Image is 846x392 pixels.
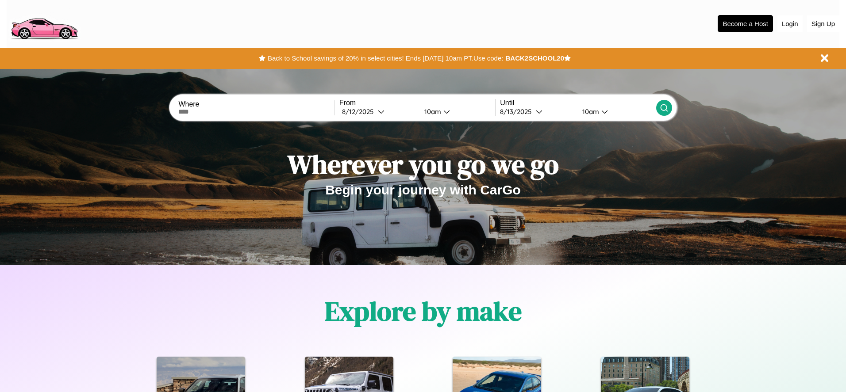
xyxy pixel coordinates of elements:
button: Login [777,15,803,32]
div: 8 / 12 / 2025 [342,107,378,116]
img: logo [7,4,81,42]
div: 10am [578,107,601,116]
div: 10am [420,107,443,116]
label: Where [178,100,334,108]
h1: Explore by make [325,293,522,329]
button: Sign Up [807,15,839,32]
div: 8 / 13 / 2025 [500,107,536,116]
button: 10am [417,107,495,116]
label: From [339,99,495,107]
b: BACK2SCHOOL20 [505,54,564,62]
button: 8/12/2025 [339,107,417,116]
button: 10am [575,107,656,116]
label: Until [500,99,656,107]
button: Become a Host [718,15,773,32]
button: Back to School savings of 20% in select cities! Ends [DATE] 10am PT.Use code: [265,52,505,65]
